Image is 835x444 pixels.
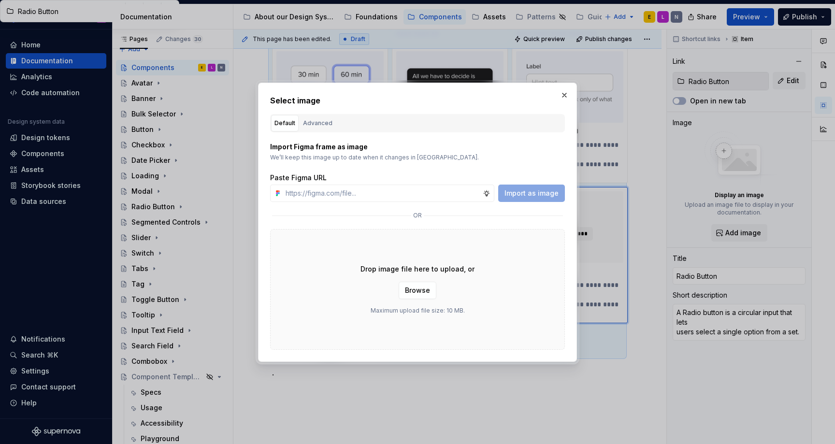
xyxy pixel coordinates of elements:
[270,154,565,161] p: We’ll keep this image up to date when it changes in [GEOGRAPHIC_DATA].
[405,286,430,295] span: Browse
[360,264,475,274] p: Drop image file here to upload, or
[270,142,565,152] p: Import Figma frame as image
[270,173,327,183] label: Paste Figma URL
[399,282,436,299] button: Browse
[274,118,295,128] div: Default
[303,118,332,128] div: Advanced
[282,185,483,202] input: https://figma.com/file...
[371,307,465,315] p: Maximum upload file size: 10 MB.
[413,212,422,219] p: or
[270,95,565,106] h2: Select image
